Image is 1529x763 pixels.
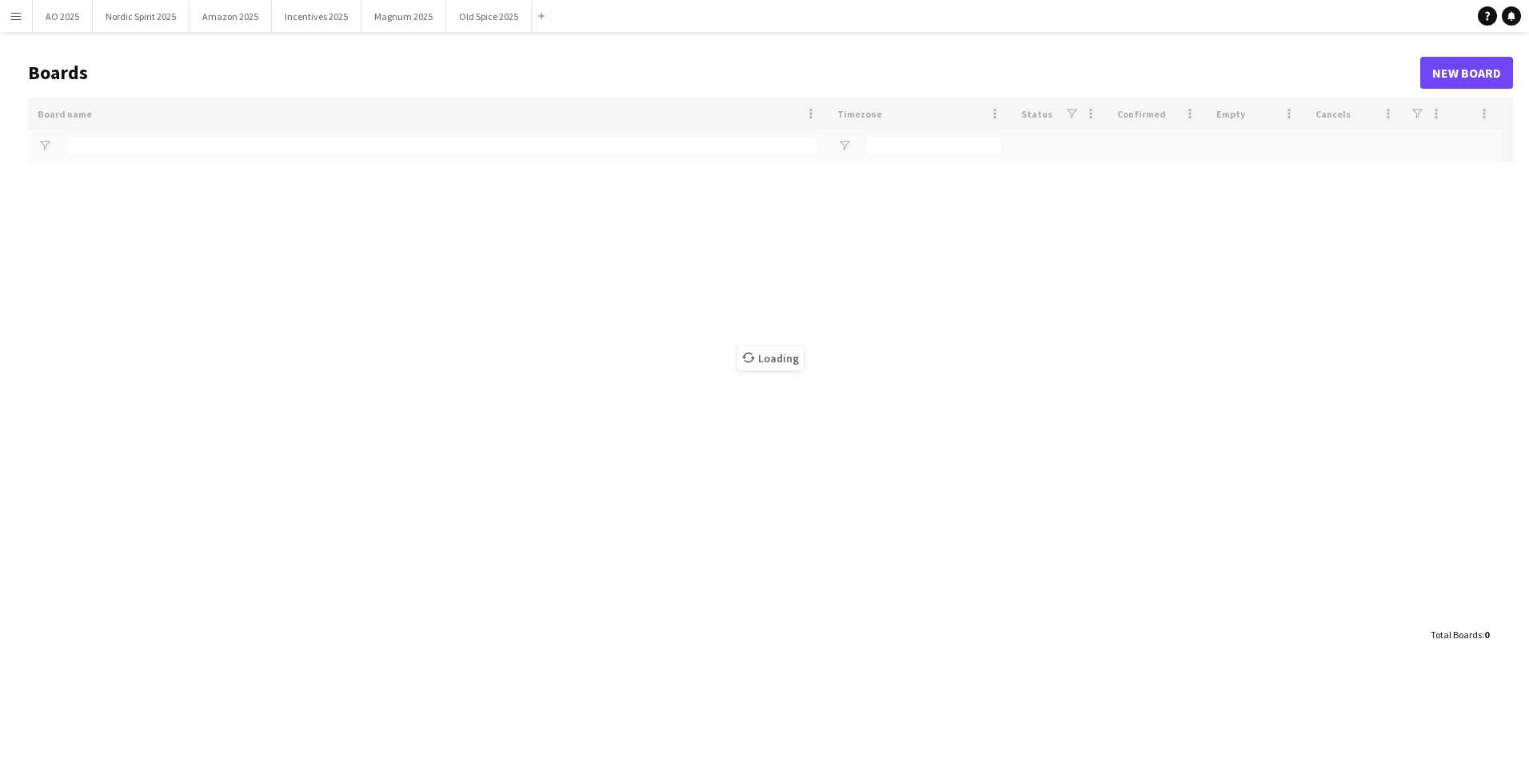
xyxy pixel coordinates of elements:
[1431,619,1489,650] div: :
[33,1,93,32] button: AO 2025
[446,1,532,32] button: Old Spice 2025
[28,61,1420,85] h1: Boards
[190,1,272,32] button: Amazon 2025
[1420,57,1513,89] a: New Board
[737,346,804,370] span: Loading
[93,1,190,32] button: Nordic Spirit 2025
[272,1,361,32] button: Incentives 2025
[1431,629,1482,641] span: Total Boards
[1484,629,1489,641] span: 0
[361,1,446,32] button: Magnum 2025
